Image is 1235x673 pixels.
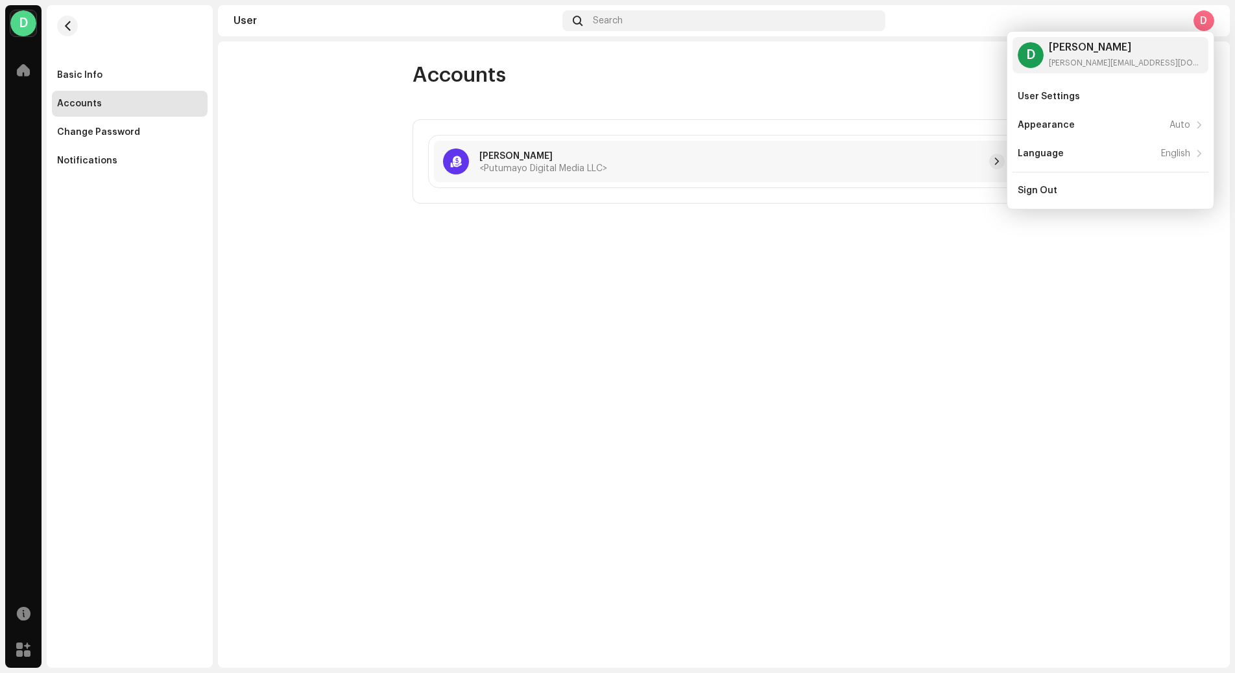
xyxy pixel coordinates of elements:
[1018,148,1064,159] div: Language
[57,156,117,166] div: Notifications
[52,119,208,145] re-m-nav-item: Change Password
[1018,185,1057,196] div: Sign Out
[234,16,557,26] div: User
[10,10,36,36] div: D
[1049,58,1203,68] div: [PERSON_NAME][EMAIL_ADDRESS][DOMAIN_NAME]
[52,148,208,174] re-m-nav-item: Notifications
[479,150,607,163] p: [PERSON_NAME]
[1013,178,1208,204] re-m-nav-item: Sign Out
[413,62,506,88] span: Accounts
[1018,42,1044,68] div: D
[52,91,208,117] re-m-nav-item: Accounts
[1169,120,1190,130] div: Auto
[479,164,607,173] span: <Putumayo Digital Media LLC>
[57,99,102,109] div: Accounts
[1013,141,1208,167] re-m-nav-item: Language
[1013,112,1208,138] re-m-nav-item: Appearance
[593,16,623,26] span: Search
[1049,42,1203,53] div: [PERSON_NAME]
[57,127,140,137] div: Change Password
[57,70,102,80] div: Basic Info
[1161,148,1190,159] div: English
[1193,10,1214,31] div: D
[52,62,208,88] re-m-nav-item: Basic Info
[1018,91,1080,102] div: User Settings
[1018,120,1075,130] div: Appearance
[1013,84,1208,110] re-m-nav-item: User Settings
